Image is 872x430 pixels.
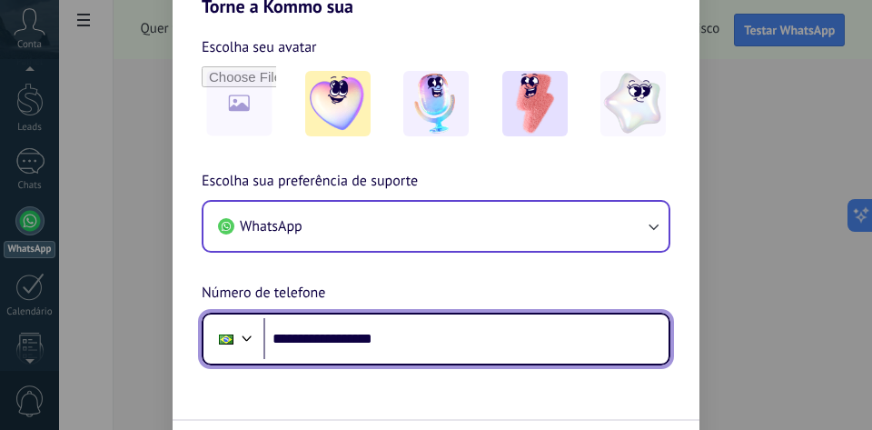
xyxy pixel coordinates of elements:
[240,217,302,235] span: WhatsApp
[202,35,317,59] span: Escolha seu avatar
[403,71,469,136] img: -2.jpeg
[203,202,669,251] button: WhatsApp
[600,71,666,136] img: -4.jpeg
[209,320,243,358] div: Brazil: + 55
[305,71,371,136] img: -1.jpeg
[202,170,418,194] span: Escolha sua preferência de suporte
[502,71,568,136] img: -3.jpeg
[202,282,325,305] span: Número de telefone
